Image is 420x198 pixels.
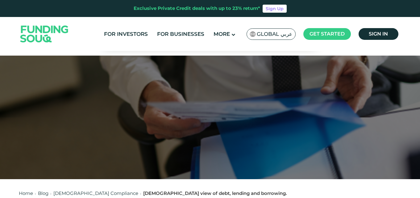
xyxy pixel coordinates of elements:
a: For Investors [102,29,149,39]
div: [DEMOGRAPHIC_DATA] view of debt, lending and borrowing. [143,190,287,197]
a: [DEMOGRAPHIC_DATA] Compliance [53,190,138,196]
img: Logo [14,18,75,49]
span: Get started [310,31,345,37]
a: Sign Up [263,5,287,13]
a: For Businesses [156,29,206,39]
a: Blog [38,190,48,196]
a: Sign in [359,28,398,40]
div: Exclusive Private Credit deals with up to 23% return* [134,5,260,12]
span: Global عربي [257,31,292,38]
img: SA Flag [250,32,256,37]
span: More [214,31,230,37]
span: Sign in [369,31,388,37]
a: Home [19,190,33,196]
